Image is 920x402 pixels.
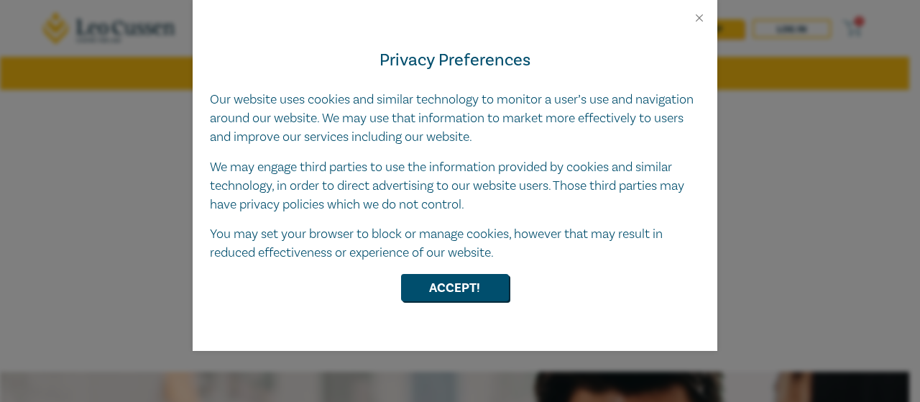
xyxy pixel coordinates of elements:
[210,91,700,147] p: Our website uses cookies and similar technology to monitor a user’s use and navigation around our...
[210,225,700,262] p: You may set your browser to block or manage cookies, however that may result in reduced effective...
[401,274,509,301] button: Accept!
[210,47,700,73] h4: Privacy Preferences
[210,158,700,214] p: We may engage third parties to use the information provided by cookies and similar technology, in...
[693,12,706,24] button: Close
